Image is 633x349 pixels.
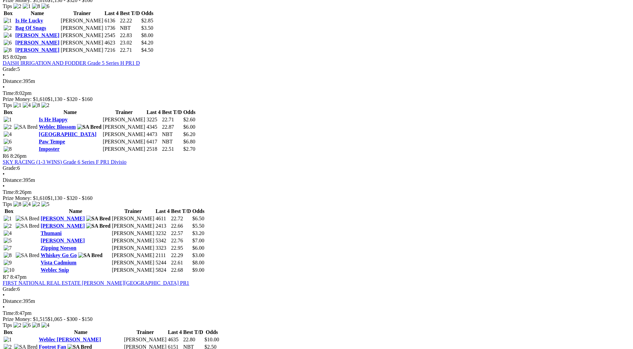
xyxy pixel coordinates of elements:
[4,223,12,229] img: 2
[171,245,192,251] td: 22.95
[41,102,49,108] img: 2
[146,109,161,116] th: Last 4
[3,78,23,84] span: Distance:
[3,195,630,201] div: Prize Money: $1,610
[3,54,9,60] span: R5
[3,274,9,280] span: R7
[141,32,153,38] span: $8.00
[78,252,102,258] img: SA Bred
[205,337,219,342] span: $10.00
[4,230,12,236] img: 4
[111,259,154,266] td: [PERSON_NAME]
[15,32,59,38] a: [PERSON_NAME]
[124,329,167,336] th: Trainer
[60,32,103,39] td: [PERSON_NAME]
[183,124,195,130] span: $6.00
[119,32,140,39] td: 22.83
[171,215,192,222] td: 22.72
[4,25,12,31] img: 2
[168,336,182,343] td: 4635
[102,116,145,123] td: [PERSON_NAME]
[4,124,12,130] img: 2
[15,40,59,45] a: [PERSON_NAME]
[41,230,62,236] a: Thumani
[41,3,49,9] img: 6
[86,216,110,222] img: SA Bred
[183,109,196,116] th: Odds
[141,25,153,31] span: $3.50
[111,230,154,237] td: [PERSON_NAME]
[3,201,12,207] span: Tips
[38,329,123,336] th: Name
[3,171,5,177] span: •
[162,116,182,123] td: 22.71
[162,131,182,138] td: NBT
[192,230,204,236] span: $3.20
[104,32,119,39] td: 2545
[192,260,204,265] span: $8.00
[3,159,126,165] a: SKY RACING (1-3 WINS) Grade 6 Series F PR1 Divisio
[102,138,145,145] td: [PERSON_NAME]
[39,131,96,137] a: [GEOGRAPHIC_DATA]
[4,10,13,16] span: Box
[39,124,76,130] a: Weblec Blossom
[102,124,145,130] td: [PERSON_NAME]
[4,18,12,24] img: 1
[102,131,145,138] td: [PERSON_NAME]
[3,165,630,171] div: 6
[183,139,195,144] span: $6.80
[192,245,204,251] span: $6.00
[155,223,170,229] td: 2413
[13,3,21,9] img: 2
[3,84,5,90] span: •
[15,18,43,23] a: Is He Lucky
[141,18,153,23] span: $2.85
[60,25,103,31] td: [PERSON_NAME]
[183,146,195,152] span: $2.70
[3,316,630,322] div: Prize Money: $1,515
[40,208,111,215] th: Name
[171,230,192,237] td: 22.57
[39,117,67,122] a: Is He Happy
[4,139,12,145] img: 6
[15,10,60,17] th: Name
[171,267,192,273] td: 22.68
[171,208,192,215] th: Best T/D
[155,267,170,273] td: 5824
[155,215,170,222] td: 4611
[3,3,12,9] span: Tips
[171,237,192,244] td: 22.76
[155,208,170,215] th: Last 4
[155,252,170,259] td: 2111
[48,316,93,322] span: $1,065 - $300 - $150
[4,252,12,258] img: 8
[104,10,119,17] th: Last 4
[162,138,182,145] td: NBT
[39,146,59,152] a: Imposter
[39,139,65,144] a: Paw Tempe
[5,208,14,214] span: Box
[60,39,103,46] td: [PERSON_NAME]
[41,216,85,221] a: [PERSON_NAME]
[14,124,38,130] img: SA Bred
[4,131,12,137] img: 4
[111,223,154,229] td: [PERSON_NAME]
[111,215,154,222] td: [PERSON_NAME]
[23,322,31,328] img: 6
[4,146,12,152] img: 8
[41,223,85,229] a: [PERSON_NAME]
[104,17,119,24] td: 6136
[155,259,170,266] td: 5244
[38,109,102,116] th: Name
[168,329,182,336] th: Last 4
[3,310,630,316] div: 8:47pm
[48,195,93,201] span: $1,130 - $320 - $160
[146,146,161,152] td: 2518
[162,109,182,116] th: Best T/D
[3,189,15,195] span: Time:
[111,208,154,215] th: Trainer
[4,260,12,266] img: 9
[192,267,204,273] span: $9.00
[192,223,204,229] span: $5.50
[171,259,192,266] td: 22.61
